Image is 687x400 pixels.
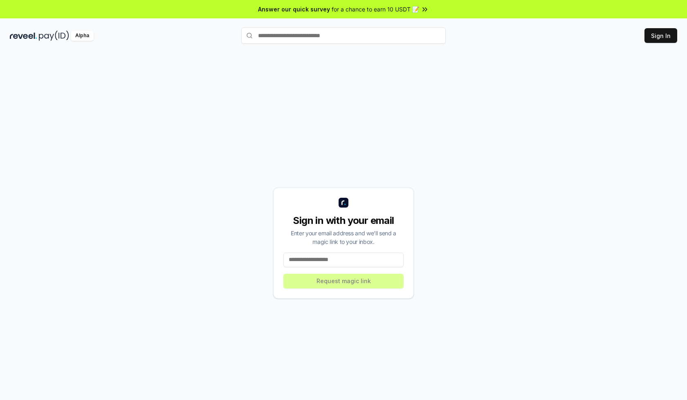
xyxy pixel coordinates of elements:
[339,198,348,208] img: logo_small
[10,31,37,41] img: reveel_dark
[71,31,94,41] div: Alpha
[332,5,419,13] span: for a chance to earn 10 USDT 📝
[644,28,677,43] button: Sign In
[39,31,69,41] img: pay_id
[258,5,330,13] span: Answer our quick survey
[283,229,404,246] div: Enter your email address and we’ll send a magic link to your inbox.
[283,214,404,227] div: Sign in with your email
